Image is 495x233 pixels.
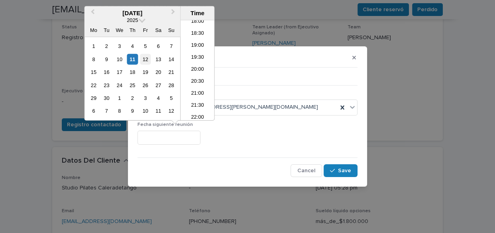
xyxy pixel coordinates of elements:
[114,25,125,36] div: We
[114,80,125,90] div: Choose Wednesday, 24 September 2025
[114,41,125,52] div: Choose Wednesday, 3 September 2025
[166,80,177,90] div: Choose Sunday, 28 September 2025
[140,41,151,52] div: Choose Friday, 5 September 2025
[114,67,125,78] div: Choose Wednesday, 17 September 2025
[181,28,214,40] li: 18:30
[101,106,112,116] div: Choose Tuesday, 7 October 2025
[183,10,212,17] div: Time
[166,67,177,78] div: Choose Sunday, 21 September 2025
[324,164,357,177] button: Save
[88,41,99,52] div: Choose Monday, 1 September 2025
[114,54,125,64] div: Choose Wednesday, 10 September 2025
[166,25,177,36] div: Su
[101,25,112,36] div: Tu
[88,93,99,104] div: Choose Monday, 29 September 2025
[127,80,138,90] div: Choose Thursday, 25 September 2025
[88,80,99,90] div: Choose Monday, 22 September 2025
[140,54,151,64] div: Choose Friday, 12 September 2025
[88,67,99,78] div: Choose Monday, 15 September 2025
[181,64,214,76] li: 20:00
[140,67,151,78] div: Choose Friday, 19 September 2025
[114,93,125,104] div: Choose Wednesday, 1 October 2025
[166,54,177,64] div: Choose Sunday, 14 September 2025
[127,25,138,36] div: Th
[127,54,138,64] div: Choose Thursday, 11 September 2025
[167,7,180,20] button: Next Month
[140,25,151,36] div: Fr
[87,40,178,117] div: month 2025-09
[338,168,351,173] span: Save
[166,106,177,116] div: Choose Sunday, 12 October 2025
[88,106,99,116] div: Choose Monday, 6 October 2025
[114,106,125,116] div: Choose Wednesday, 8 October 2025
[153,67,164,78] div: Choose Saturday, 20 September 2025
[181,40,214,52] li: 19:00
[127,67,138,78] div: Choose Thursday, 18 September 2025
[101,54,112,64] div: Choose Tuesday, 9 September 2025
[127,93,138,104] div: Choose Thursday, 2 October 2025
[153,106,164,116] div: Choose Saturday, 11 October 2025
[88,54,99,64] div: Choose Monday, 8 September 2025
[84,10,180,17] div: [DATE]
[101,41,112,52] div: Choose Tuesday, 2 September 2025
[88,25,99,36] div: Mo
[181,88,214,100] li: 21:00
[153,54,164,64] div: Choose Saturday, 13 September 2025
[137,122,193,127] span: Fecha siguiente reunión
[181,100,214,112] li: 21:30
[291,164,322,177] button: Cancel
[297,168,315,173] span: Cancel
[140,80,151,90] div: Choose Friday, 26 September 2025
[140,93,151,104] div: Choose Friday, 3 October 2025
[181,16,214,28] li: 18:00
[140,106,151,116] div: Choose Friday, 10 October 2025
[127,17,138,23] span: 2025
[181,112,214,124] li: 22:00
[153,93,164,104] div: Choose Saturday, 4 October 2025
[141,103,318,112] span: [PERSON_NAME][EMAIL_ADDRESS][PERSON_NAME][DOMAIN_NAME]
[166,93,177,104] div: Choose Sunday, 5 October 2025
[153,25,164,36] div: Sa
[127,41,138,52] div: Choose Thursday, 4 September 2025
[127,106,138,116] div: Choose Thursday, 9 October 2025
[85,7,98,20] button: Previous Month
[101,67,112,78] div: Choose Tuesday, 16 September 2025
[181,52,214,64] li: 19:30
[101,80,112,90] div: Choose Tuesday, 23 September 2025
[153,80,164,90] div: Choose Saturday, 27 September 2025
[153,41,164,52] div: Choose Saturday, 6 September 2025
[181,76,214,88] li: 20:30
[166,41,177,52] div: Choose Sunday, 7 September 2025
[101,93,112,104] div: Choose Tuesday, 30 September 2025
